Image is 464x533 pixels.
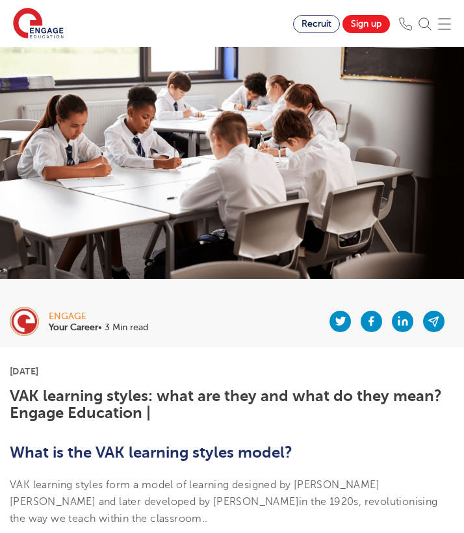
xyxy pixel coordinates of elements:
[293,15,340,33] a: Recruit
[10,479,438,525] span: VAK learning styles form a model of learning designed by [PERSON_NAME] [PERSON_NAME] and later de...
[399,18,412,31] img: Phone
[419,18,432,31] img: Search
[49,312,148,321] div: engage
[10,443,292,461] b: What is the VAK learning styles model?
[302,19,331,29] span: Recruit
[49,322,98,332] b: Your Career
[13,8,64,40] img: Engage Education
[10,387,454,422] h1: VAK learning styles: what are they and what do they mean? Engage Education |
[438,18,451,31] img: Mobile Menu
[49,323,148,332] p: • 3 Min read
[342,15,390,33] a: Sign up
[10,367,454,376] p: [DATE]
